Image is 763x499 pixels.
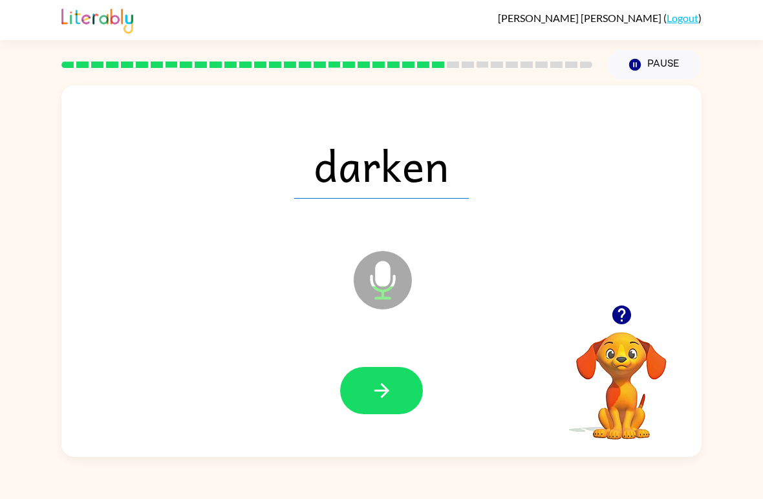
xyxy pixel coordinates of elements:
span: darken [294,131,469,199]
div: ( ) [498,12,702,24]
a: Logout [667,12,698,24]
button: Pause [608,50,702,80]
span: [PERSON_NAME] [PERSON_NAME] [498,12,663,24]
video: Your browser must support playing .mp4 files to use Literably. Please try using another browser. [557,312,686,441]
img: Literably [61,5,133,34]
